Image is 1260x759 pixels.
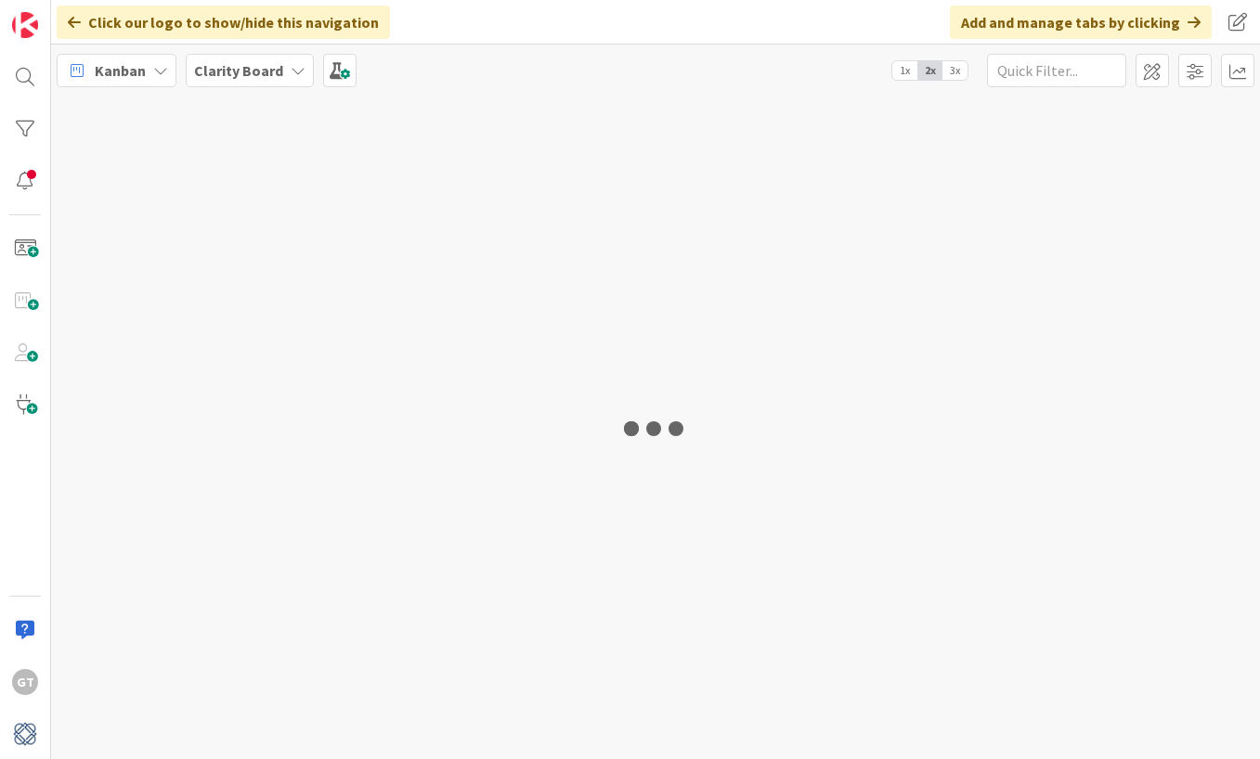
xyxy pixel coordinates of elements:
[917,61,942,80] span: 2x
[12,721,38,747] img: avatar
[95,59,146,82] span: Kanban
[57,6,390,39] div: Click our logo to show/hide this navigation
[12,669,38,695] div: GT
[12,12,38,38] img: Visit kanbanzone.com
[942,61,968,80] span: 3x
[892,61,917,80] span: 1x
[194,61,283,80] b: Clarity Board
[987,54,1126,87] input: Quick Filter...
[950,6,1212,39] div: Add and manage tabs by clicking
